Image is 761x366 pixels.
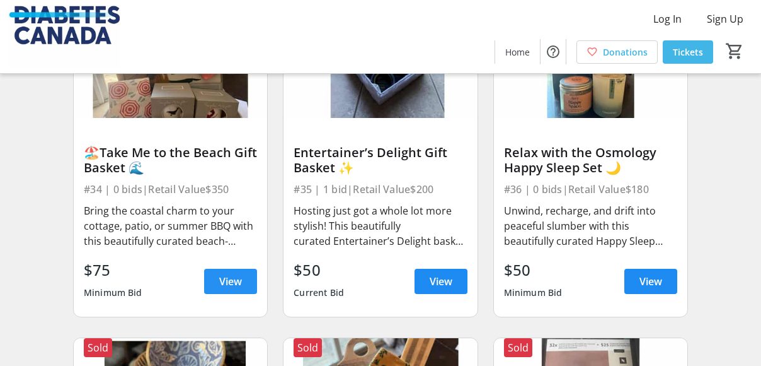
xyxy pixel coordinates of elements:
[723,40,746,62] button: Cart
[294,180,467,198] div: #35 | 1 bid | Retail Value $200
[84,145,257,175] div: 🏖️Take Me to the Beach Gift Basket 🌊
[624,269,677,294] a: View
[415,269,467,294] a: View
[294,203,467,249] div: Hosting just got a whole lot more stylish! This beautifully curated Entertainer’s Delight basket ...
[673,45,703,59] span: Tickets
[541,39,566,64] button: Help
[84,203,257,249] div: Bring the coastal charm to your cottage, patio, or summer BBQ with this beautifully curated beach...
[294,259,344,281] div: $50
[576,40,658,64] a: Donations
[639,274,662,289] span: View
[84,259,142,281] div: $75
[643,9,692,29] button: Log In
[294,338,322,357] div: Sold
[204,269,257,294] a: View
[504,281,563,304] div: Minimum Bid
[505,45,530,59] span: Home
[504,259,563,281] div: $50
[84,180,257,198] div: #34 | 0 bids | Retail Value $350
[707,11,743,27] span: Sign Up
[663,40,713,64] a: Tickets
[495,40,540,64] a: Home
[697,9,753,29] button: Sign Up
[430,274,452,289] span: View
[219,274,242,289] span: View
[504,180,677,198] div: #36 | 0 bids | Retail Value $180
[84,281,142,304] div: Minimum Bid
[294,281,344,304] div: Current Bid
[504,338,532,357] div: Sold
[603,45,648,59] span: Donations
[294,145,467,175] div: Entertainer’s Delight Gift Basket ✨
[504,145,677,175] div: Relax with the Osmology Happy Sleep Set 🌙
[653,11,682,27] span: Log In
[8,5,120,68] img: Diabetes Canada's Logo
[504,203,677,249] div: Unwind, recharge, and drift into peaceful slumber with this beautifully curated Happy Sleep Set f...
[84,338,112,357] div: Sold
